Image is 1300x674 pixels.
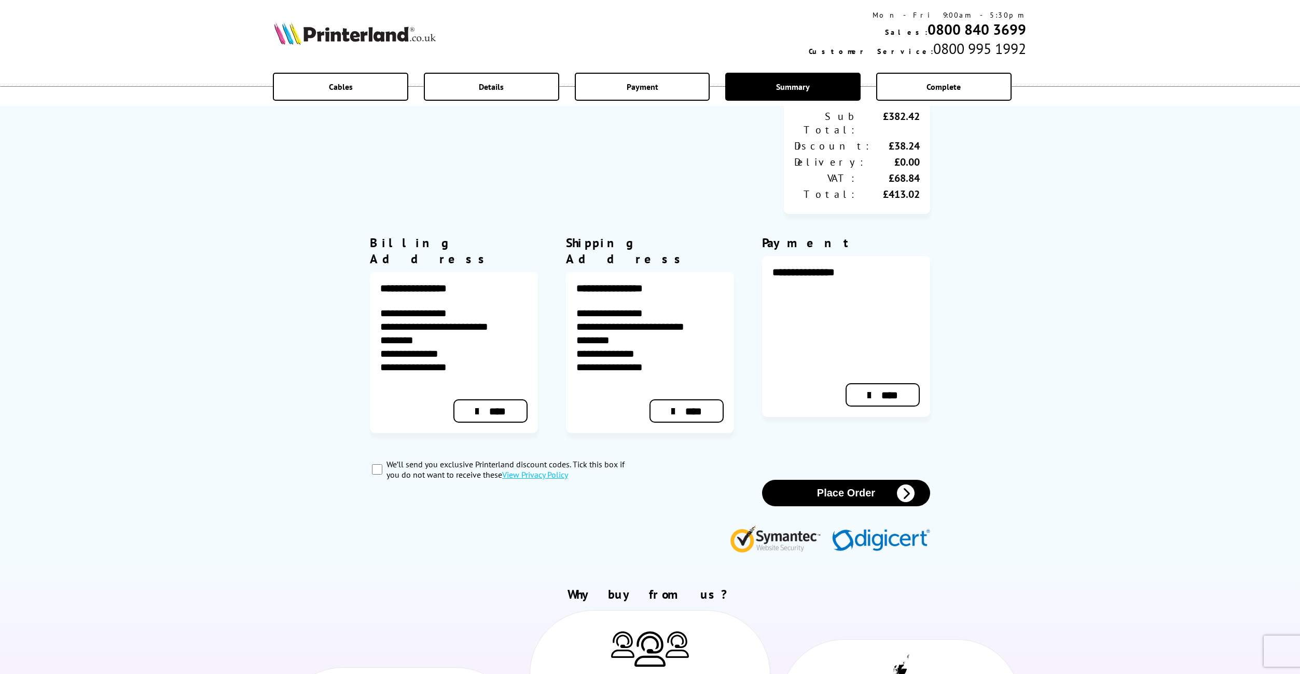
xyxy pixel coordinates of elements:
div: £0.00 [866,155,920,169]
img: Printerland Logo [274,22,436,45]
span: Complete [926,82,961,92]
img: Symantec Website Security [730,523,828,552]
div: Mon - Fri 9:00am - 5:30pm [809,10,1026,20]
span: 0800 995 1992 [933,39,1026,58]
div: £68.84 [857,171,920,185]
img: Printer Experts [634,631,666,667]
div: Delivery: [794,155,866,169]
div: £38.24 [872,139,920,153]
span: Details [479,82,504,92]
div: Payment [762,235,930,251]
span: Customer Service: [809,47,933,56]
div: Billing Address [370,235,538,267]
img: Printer Experts [666,631,689,658]
img: Digicert [832,529,930,552]
a: 0800 840 3699 [928,20,1026,39]
div: Sub Total: [794,110,857,137]
span: Summary [776,82,810,92]
button: Place Order [762,480,930,506]
div: Total: [794,187,857,201]
span: Sales: [885,28,928,37]
div: VAT: [794,171,857,185]
div: Shipping Address [566,235,734,267]
div: Discount: [794,139,872,153]
span: Cables [329,82,353,92]
label: We’ll send you exclusive Printerland discount codes. Tick this box if you do not want to receive ... [386,459,639,480]
div: £413.02 [857,187,920,201]
h2: Why buy from us? [274,586,1026,602]
a: modal_privacy [502,469,568,480]
div: £382.42 [857,110,920,137]
span: Payment [627,82,658,92]
img: Printer Experts [611,631,634,658]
